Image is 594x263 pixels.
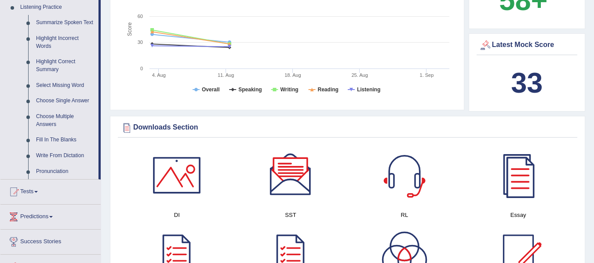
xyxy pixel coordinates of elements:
tspan: 18. Aug [284,72,301,78]
div: Latest Mock Score [479,39,575,52]
a: Fill In The Blanks [32,132,98,148]
h4: Essay [466,210,571,220]
a: Write From Dictation [32,148,98,164]
tspan: Score [127,22,133,36]
tspan: 4. Aug [152,72,166,78]
text: 30 [138,40,143,45]
div: Downloads Section [120,121,575,134]
a: Pronunciation [32,164,98,180]
tspan: Writing [280,86,298,93]
a: Select Missing Word [32,78,98,94]
tspan: Overall [202,86,220,93]
tspan: Listening [357,86,380,93]
tspan: 11. Aug [218,72,234,78]
a: Tests [0,180,101,202]
a: Predictions [0,205,101,227]
tspan: 1. Sep [420,72,434,78]
h4: DI [124,210,230,220]
text: 0 [140,66,143,71]
a: Highlight Incorrect Words [32,31,98,54]
tspan: Speaking [238,86,262,93]
a: Summarize Spoken Text [32,15,98,31]
a: Success Stories [0,230,101,252]
a: Choose Multiple Answers [32,109,98,132]
tspan: 25. Aug [351,72,368,78]
a: Highlight Correct Summary [32,54,98,77]
h4: SST [238,210,343,220]
a: Choose Single Answer [32,93,98,109]
b: 33 [511,67,543,99]
text: 60 [138,14,143,19]
tspan: Reading [318,86,339,93]
h4: RL [352,210,457,220]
